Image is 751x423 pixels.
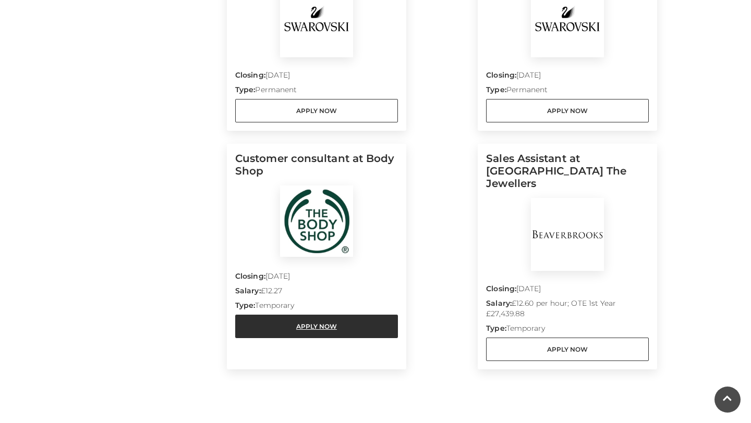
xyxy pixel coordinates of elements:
[235,70,265,80] strong: Closing:
[486,323,649,338] p: Temporary
[235,271,265,281] strong: Closing:
[235,300,398,315] p: Temporary
[235,286,261,295] strong: Salary:
[486,99,649,122] a: Apply Now
[531,198,604,271] img: BeaverBrooks The Jewellers
[486,70,649,84] p: [DATE]
[235,271,398,285] p: [DATE]
[235,315,398,338] a: Apply Now
[486,152,649,198] h5: Sales Assistant at [GEOGRAPHIC_DATA] The Jewellers
[235,84,398,99] p: Permanent
[235,152,398,185] h5: Customer consultant at Body Shop
[486,338,649,361] a: Apply Now
[280,185,353,257] img: Body Shop
[235,99,398,122] a: Apply Now
[486,284,516,293] strong: Closing:
[486,298,512,308] strong: Salary:
[486,324,506,333] strong: Type:
[486,84,649,99] p: Permanent
[486,298,649,323] p: £12.60 per hour; OTE 1st Year £27,439.88
[235,70,398,84] p: [DATE]
[486,70,516,80] strong: Closing:
[235,85,255,94] strong: Type:
[486,85,506,94] strong: Type:
[235,301,255,310] strong: Type:
[486,283,649,298] p: [DATE]
[235,285,398,300] p: £12.27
